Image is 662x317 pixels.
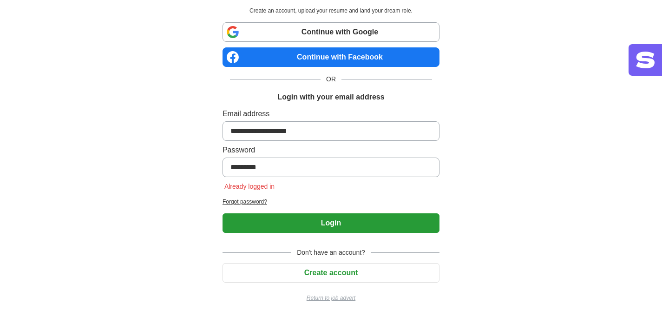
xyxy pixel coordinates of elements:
[223,47,439,67] a: Continue with Facebook
[223,198,439,206] a: Forgot password?
[277,92,384,103] h1: Login with your email address
[223,269,439,277] a: Create account
[223,108,439,119] label: Email address
[223,263,439,283] button: Create account
[223,213,439,233] button: Login
[224,7,438,15] p: Create an account, upload your resume and land your dream role.
[223,294,439,302] a: Return to job advert
[223,145,439,156] label: Password
[291,248,371,258] span: Don't have an account?
[321,74,341,84] span: OR
[223,183,276,190] span: Already logged in
[223,22,439,42] a: Continue with Google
